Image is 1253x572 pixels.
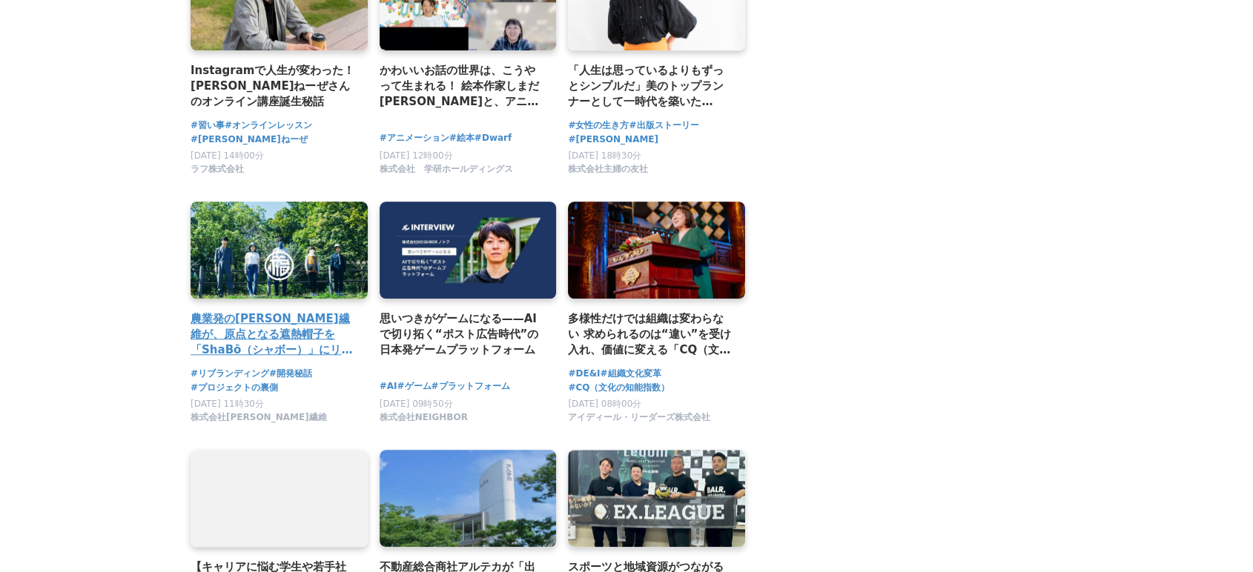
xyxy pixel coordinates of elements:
[225,119,312,133] a: #オンラインレッスン
[568,150,641,161] span: [DATE] 18時30分
[568,163,648,176] span: 株式会社主婦の友社
[568,381,670,395] a: #CQ（文化の知能指数）
[380,131,449,145] a: #アニメーション
[191,416,327,426] a: 株式会社[PERSON_NAME]繊維
[568,62,733,110] a: 「人生は思っているよりもずっとシンプルだ」美のトップランナーとして一時代を築いた[PERSON_NAME]人生切り開き論
[191,133,308,147] a: #[PERSON_NAME]ねーぜ
[568,167,648,178] a: 株式会社主婦の友社
[568,411,710,424] span: アイディール・リーダーズ株式会社
[191,119,225,133] a: #習い事
[191,167,244,178] a: ラフ株式会社
[380,399,453,409] span: [DATE] 09時50分
[380,411,468,424] span: 株式会社NEIGHBOR
[380,150,453,161] span: [DATE] 12時00分
[380,167,513,178] a: 株式会社 学研ホールディングス
[397,379,431,393] a: #ゲーム
[568,310,733,359] a: 多様性だけでは組織は変わらない 求められるのは“違い”を受け入れ、価値に変える「CQ（文化の知能指数）」
[568,133,658,147] a: #[PERSON_NAME]
[568,119,629,133] a: #女性の生き方
[191,399,264,409] span: [DATE] 11時30分
[191,163,244,176] span: ラフ株式会社
[191,150,264,161] span: [DATE] 14時00分
[269,367,312,381] a: #開発秘話
[432,379,510,393] a: #プラットフォーム
[380,416,468,426] a: 株式会社NEIGHBOR
[568,399,641,409] span: [DATE] 08時00分
[191,367,269,381] a: #リブランディング
[191,62,356,110] a: Instagramで人生が変わった！[PERSON_NAME]ねーぜさんのオンライン講座誕生秘話
[380,163,513,176] span: 株式会社 学研ホールディングス
[191,310,356,359] a: 農業発の[PERSON_NAME]繊維が、原点となる遮熱帽子を「ShaBō（シャボー）」にリブランディング。新たな市場開拓と顧客獲得の挑戦。
[191,411,327,424] span: 株式会社[PERSON_NAME]繊維
[380,62,545,110] a: かわいいお話の世界は、こうやって生まれる！ 絵本作家しまだ[PERSON_NAME]と、アニメーション作家 [PERSON_NAME]がクリエイティブトーク！ 作品づくりの魅力と裏話を語り合いました！
[600,367,661,381] a: #組織文化変革
[475,131,512,145] a: #Dwarf
[380,310,545,359] a: 思いつきがゲームになる——AIで切り拓く“ポスト広告時代”の日本発ゲームプラットフォーム
[568,367,600,381] a: #DE&I
[568,416,710,426] a: アイディール・リーダーズ株式会社
[629,119,698,133] a: #出版ストーリー
[380,379,397,393] a: #AI
[449,131,475,145] a: #絵本
[191,381,278,395] a: #プロジェクトの裏側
